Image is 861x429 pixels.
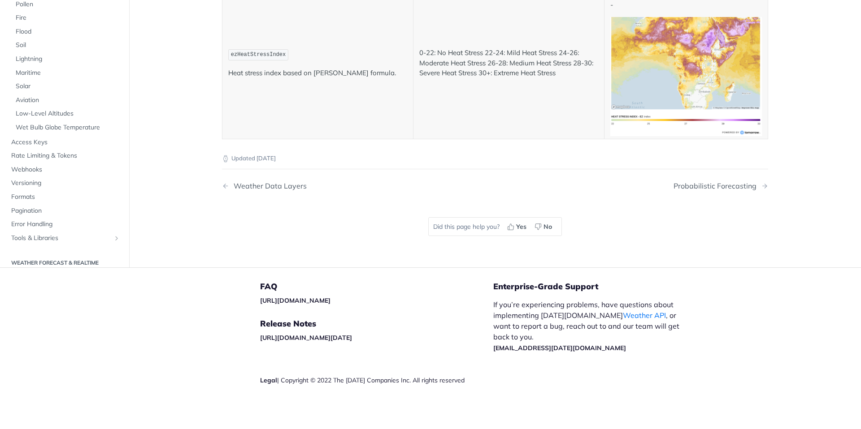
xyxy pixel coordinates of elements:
[7,136,122,149] a: Access Keys
[493,344,626,352] a: [EMAIL_ADDRESS][DATE][DOMAIN_NAME]
[419,48,598,78] p: 0-22: No Heat Stress 22-24: Mild Heat Stress 24-26: Moderate Heat Stress 26-28: Medium Heat Stres...
[493,281,703,292] h5: Enterprise-Grade Support
[229,182,307,190] div: Weather Data Layers
[16,55,120,64] span: Lightning
[11,121,122,134] a: Wet Bulb Globe Temperature
[11,94,122,107] a: Aviation
[516,222,526,232] span: Yes
[11,234,111,243] span: Tools & Libraries
[16,123,120,132] span: Wet Bulb Globe Temperature
[11,11,122,25] a: Fire
[504,220,531,233] button: Yes
[7,259,122,267] h2: Weather Forecast & realtime
[113,235,120,242] button: Show subpages for Tools & Libraries
[11,25,122,39] a: Flood
[7,176,122,190] a: Versioning
[7,218,122,231] a: Error Handling
[11,165,120,174] span: Webhooks
[16,41,120,50] span: Soil
[231,51,286,58] span: ezHeatStressIndex
[11,80,122,93] a: Solar
[493,299,689,353] p: If you’re experiencing problems, have questions about implementing [DATE][DOMAIN_NAME] , or want ...
[16,13,120,22] span: Fire
[7,149,122,163] a: Rate Limiting & Tokens
[531,220,557,233] button: No
[428,217,562,236] div: Did this page help you?
[610,72,762,80] span: Expand image
[222,182,456,190] a: Previous Page: Weather Data Layers
[11,193,120,202] span: Formats
[16,109,120,118] span: Low-Level Altitudes
[16,82,120,91] span: Solar
[11,179,120,188] span: Versioning
[11,66,122,80] a: Maritime
[260,296,330,305] a: [URL][DOMAIN_NAME]
[7,190,122,204] a: Formats
[11,107,122,120] a: Low-Level Altitudes
[228,68,407,78] p: Heat stress index based on [PERSON_NAME] formula.
[260,334,352,342] a: [URL][DOMAIN_NAME][DATE]
[260,281,493,292] h5: FAQ
[7,232,122,245] a: Tools & LibrariesShow subpages for Tools & Libraries
[11,138,120,147] span: Access Keys
[11,52,122,66] a: Lightning
[674,182,768,190] a: Next Page: Probabilistic Forecasting
[11,151,120,160] span: Rate Limiting & Tokens
[16,96,120,105] span: Aviation
[16,27,120,36] span: Flood
[11,206,120,215] span: Pagination
[674,182,761,190] div: Probabilistic Forecasting
[16,69,120,77] span: Maritime
[260,318,493,329] h5: Release Notes
[260,376,493,385] div: | Copyright © 2022 The [DATE] Companies Inc. All rights reserved
[260,376,277,384] a: Legal
[7,204,122,218] a: Pagination
[7,163,122,176] a: Webhooks
[222,173,768,199] nav: Pagination Controls
[11,220,120,229] span: Error Handling
[222,154,768,163] p: Updated [DATE]
[623,311,666,320] a: Weather API
[11,39,122,52] a: Soil
[544,222,552,232] span: No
